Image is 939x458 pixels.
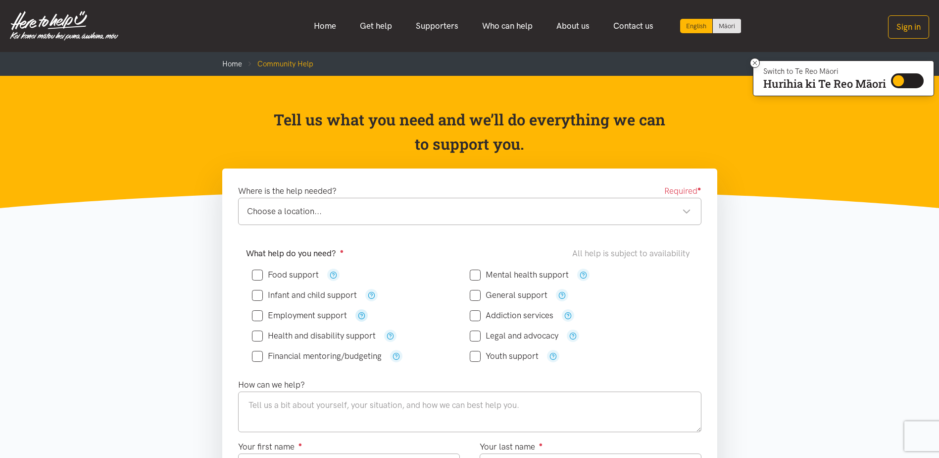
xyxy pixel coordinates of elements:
[470,311,553,320] label: Addiction services
[348,15,404,37] a: Get help
[601,15,665,37] a: Contact us
[340,247,344,255] sup: ●
[252,271,319,279] label: Food support
[470,352,539,360] label: Youth support
[252,311,347,320] label: Employment support
[480,440,543,454] label: Your last name
[888,15,929,39] button: Sign in
[273,108,666,157] p: Tell us what you need and we’ll do everything we can to support you.
[664,184,701,198] span: Required
[713,19,741,33] a: Switch to Te Reo Māori
[222,59,242,68] a: Home
[680,19,713,33] div: Current language
[470,271,569,279] label: Mental health support
[252,291,357,299] label: Infant and child support
[252,332,376,340] label: Health and disability support
[680,19,741,33] div: Language toggle
[247,205,691,218] div: Choose a location...
[238,378,305,392] label: How can we help?
[697,185,701,192] sup: ●
[763,79,886,88] p: Hurihia ki Te Reo Māori
[470,332,558,340] label: Legal and advocacy
[246,247,344,260] label: What help do you need?
[544,15,601,37] a: About us
[470,291,547,299] label: General support
[539,441,543,448] sup: ●
[763,68,886,74] p: Switch to Te Reo Māori
[10,11,118,41] img: Home
[302,15,348,37] a: Home
[242,58,313,70] li: Community Help
[238,440,302,454] label: Your first name
[238,184,337,198] label: Where is the help needed?
[572,247,693,260] div: All help is subject to availability
[252,352,382,360] label: Financial mentoring/budgeting
[470,15,544,37] a: Who can help
[298,441,302,448] sup: ●
[404,15,470,37] a: Supporters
